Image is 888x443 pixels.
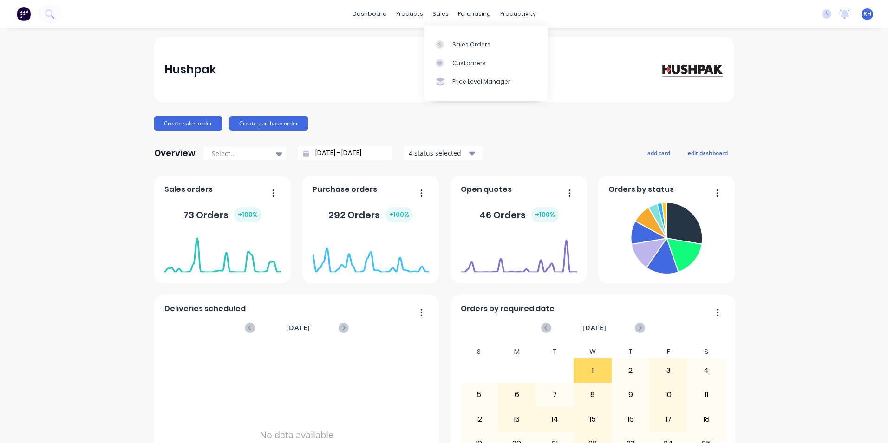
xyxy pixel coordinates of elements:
button: 4 status selected [404,146,483,160]
div: 13 [498,408,535,431]
span: Purchase orders [313,184,377,195]
span: [DATE] [582,323,607,333]
button: Create purchase order [229,116,308,131]
div: 8 [574,383,611,406]
button: edit dashboard [682,147,734,159]
div: 12 [461,408,498,431]
div: 3 [650,359,687,382]
span: Deliveries scheduled [164,303,246,314]
div: 4 status selected [409,148,467,158]
div: 16 [612,408,649,431]
div: + 100 % [531,207,559,222]
div: Overview [154,144,196,163]
div: M [498,345,536,358]
div: F [649,345,687,358]
a: Price Level Manager [424,72,548,91]
div: 73 Orders [183,207,261,222]
div: sales [428,7,453,21]
div: 292 Orders [328,207,413,222]
div: 15 [574,408,611,431]
img: Factory [17,7,31,21]
div: S [687,345,725,358]
div: 7 [536,383,574,406]
div: 17 [650,408,687,431]
button: Create sales order [154,116,222,131]
span: [DATE] [286,323,310,333]
div: S [460,345,498,358]
div: 4 [688,359,725,382]
div: 10 [650,383,687,406]
div: T [536,345,574,358]
a: Customers [424,54,548,72]
div: T [612,345,650,358]
span: Sales orders [164,184,213,195]
div: 2 [612,359,649,382]
button: add card [641,147,676,159]
span: Open quotes [461,184,512,195]
div: Price Level Manager [452,78,510,86]
div: 9 [612,383,649,406]
span: RH [863,10,871,18]
div: 1 [574,359,611,382]
div: 5 [461,383,498,406]
div: Customers [452,59,486,67]
div: 11 [688,383,725,406]
div: 46 Orders [479,207,559,222]
div: + 100 % [385,207,413,222]
img: Hushpak [659,61,724,78]
div: + 100 % [234,207,261,222]
div: W [574,345,612,358]
div: 14 [536,408,574,431]
div: Hushpak [164,60,216,79]
div: productivity [496,7,541,21]
a: Sales Orders [424,35,548,53]
div: 18 [688,408,725,431]
div: purchasing [453,7,496,21]
div: 6 [498,383,535,406]
div: products [392,7,428,21]
div: Sales Orders [452,40,490,49]
span: Orders by status [608,184,674,195]
a: dashboard [348,7,392,21]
